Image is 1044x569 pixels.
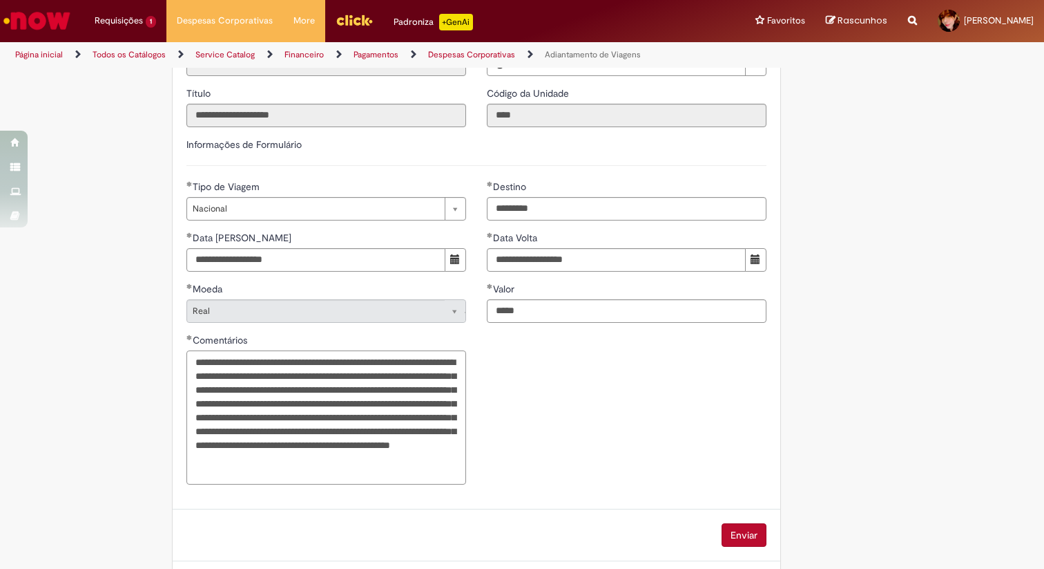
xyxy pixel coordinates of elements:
span: More [293,14,315,28]
textarea: Comentários [186,351,466,485]
input: Data Volta 10 October 2025 16:01:47 Friday [487,248,746,272]
span: Obrigatório Preenchido [487,283,493,289]
p: +GenAi [439,14,473,30]
a: Pagamentos [354,49,398,60]
span: Requisições [95,14,143,28]
ul: Trilhas de página [10,42,686,68]
a: Financeiro [284,49,324,60]
span: Rascunhos [838,14,887,27]
span: [PERSON_NAME] [964,15,1034,26]
span: Obrigatório Preenchido [487,181,493,187]
span: Obrigatório Preenchido [186,181,193,187]
input: Valor [487,299,766,323]
span: Somente leitura - Moeda [193,283,225,295]
span: Despesas Corporativas [177,14,273,28]
span: Obrigatório Preenchido [186,232,193,238]
input: Data Ida 05 October 2025 16:01:42 Sunday [186,248,445,272]
div: Padroniza [394,14,473,30]
span: Data Volta [493,232,540,244]
input: Código da Unidade [487,104,766,127]
input: Destino [487,197,766,221]
button: Enviar [722,523,766,547]
a: Service Catalog [195,49,255,60]
a: Despesas Corporativas [428,49,515,60]
span: Obrigatório Preenchido [487,232,493,238]
label: Somente leitura - Moeda [186,282,225,296]
span: Destino [493,180,529,193]
input: Título [186,104,466,127]
span: Obrigatório Preenchido [186,335,193,340]
span: Somente leitura - Título [186,87,213,100]
label: Informações de Formulário [186,138,302,151]
a: Rascunhos [826,15,887,28]
span: Favoritos [767,14,805,28]
span: Somente leitura - Código da Unidade [487,87,572,100]
a: Todos os Catálogos [93,49,166,60]
span: Real [193,300,438,322]
span: Nacional [193,198,438,220]
label: Somente leitura - Código da Unidade [487,86,572,100]
span: Data [PERSON_NAME] [193,232,294,244]
img: click_logo_yellow_360x200.png [336,10,373,30]
img: ServiceNow [1,7,72,35]
a: Adiantamento de Viagens [545,49,641,60]
button: Mostrar calendário para Data Volta [745,248,766,272]
span: 1 [146,16,156,28]
label: Somente leitura - Título [186,86,213,100]
span: Comentários [193,334,250,346]
span: Valor [493,283,517,295]
span: Obrigatório Preenchido [186,283,193,289]
button: Mostrar calendário para Data Ida [445,248,466,272]
a: Página inicial [15,49,63,60]
span: Tipo de Viagem [193,180,262,193]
